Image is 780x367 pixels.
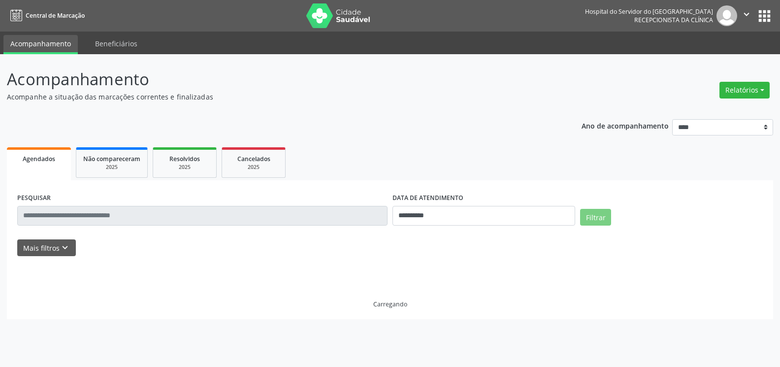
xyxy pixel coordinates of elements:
[169,155,200,163] span: Resolvidos
[719,82,770,99] button: Relatórios
[160,164,209,171] div: 2025
[26,11,85,20] span: Central de Marcação
[580,209,611,226] button: Filtrar
[7,67,543,92] p: Acompanhamento
[23,155,55,163] span: Agendados
[229,164,278,171] div: 2025
[88,35,144,52] a: Beneficiários
[737,5,756,26] button: 
[582,119,669,132] p: Ano de acompanhamento
[3,35,78,54] a: Acompanhamento
[373,300,407,308] div: Carregando
[7,7,85,24] a: Central de Marcação
[83,164,140,171] div: 2025
[392,191,463,206] label: DATA DE ATENDIMENTO
[756,7,773,25] button: apps
[7,92,543,102] p: Acompanhe a situação das marcações correntes e finalizadas
[585,7,713,16] div: Hospital do Servidor do [GEOGRAPHIC_DATA]
[741,9,752,20] i: 
[17,191,51,206] label: PESQUISAR
[237,155,270,163] span: Cancelados
[716,5,737,26] img: img
[60,242,70,253] i: keyboard_arrow_down
[634,16,713,24] span: Recepcionista da clínica
[83,155,140,163] span: Não compareceram
[17,239,76,257] button: Mais filtroskeyboard_arrow_down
